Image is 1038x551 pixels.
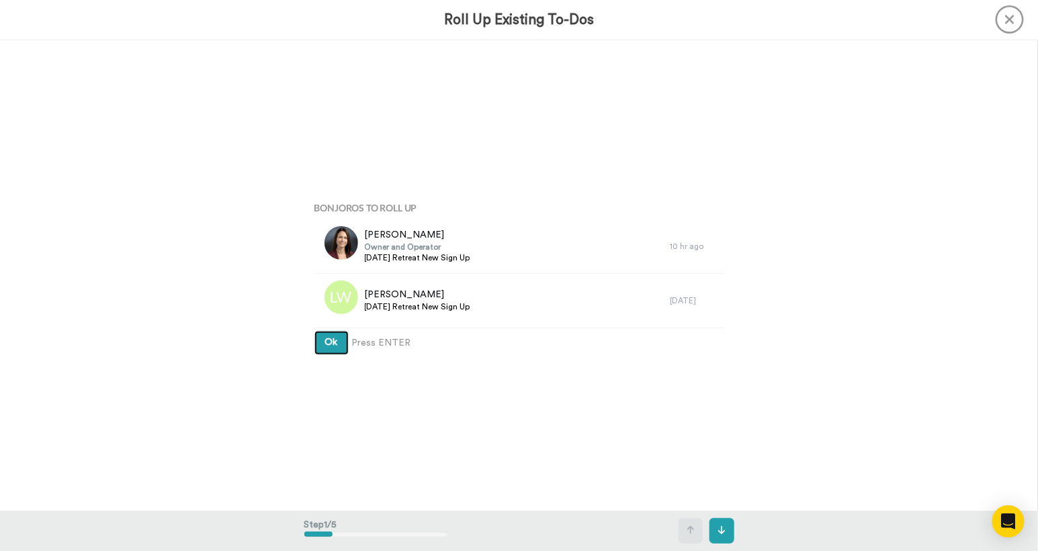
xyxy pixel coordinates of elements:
[365,228,470,242] span: [PERSON_NAME]
[444,12,594,28] h3: Roll Up Existing To-Dos
[671,241,718,252] div: 10 hr ago
[325,281,358,314] img: lw.png
[314,331,349,355] button: Ok
[992,505,1025,538] div: Open Intercom Messenger
[352,336,411,350] span: Press ENTER
[304,511,447,550] div: Step 1 / 5
[365,301,470,312] span: [DATE] Retreat New Sign Up
[325,226,358,260] img: d19c91c7-46bf-41d7-bb7c-81c8e335cd34.jpg
[365,252,470,263] span: [DATE] Retreat New Sign Up
[671,295,718,306] div: [DATE]
[325,338,338,347] span: Ok
[365,242,470,252] span: Owner and Operator
[365,288,470,301] span: [PERSON_NAME]
[314,203,724,213] h4: Bonjoros To Roll Up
